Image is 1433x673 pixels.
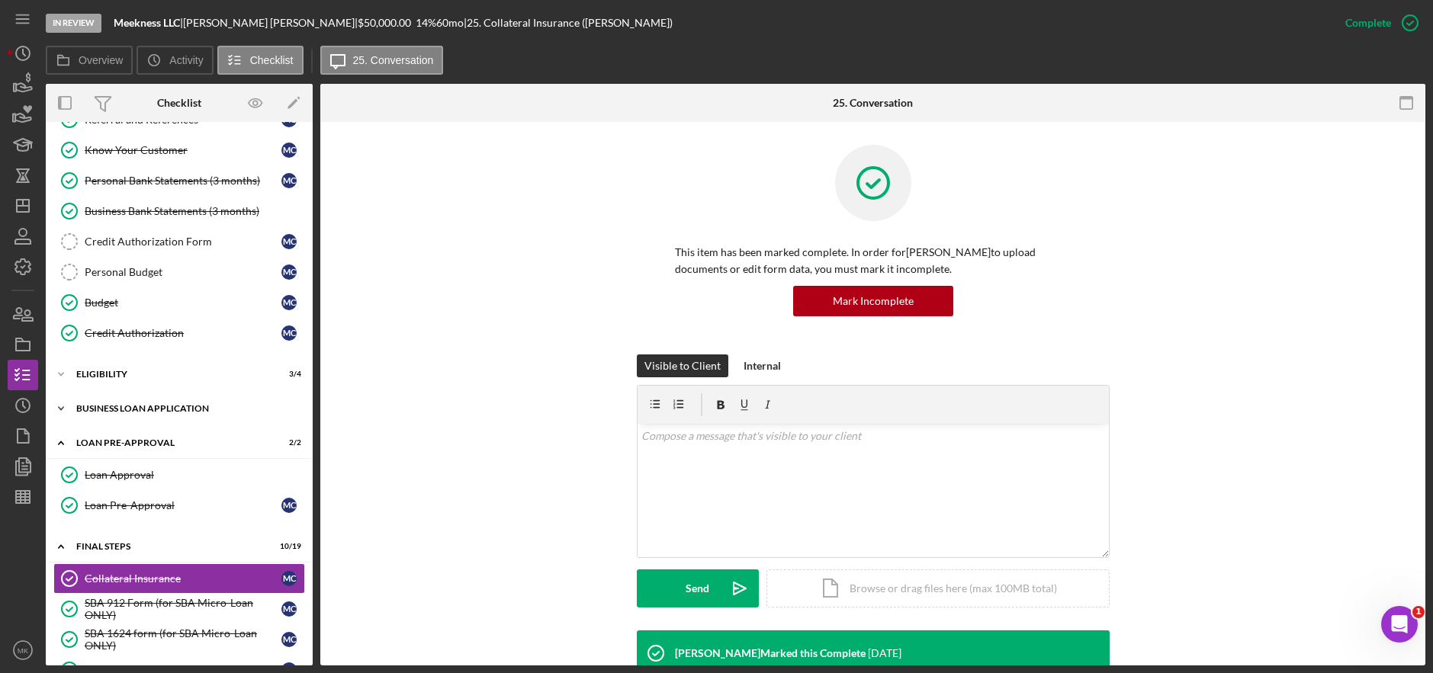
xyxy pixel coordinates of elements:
div: Internal [744,354,781,377]
div: 60 mo [436,17,464,29]
div: Loan Pre-Approval [85,499,281,511]
div: 25. Conversation [833,97,913,109]
div: Collateral Insurance [85,572,281,585]
button: Visible to Client [637,354,728,377]
button: Mark Incomplete [793,286,953,316]
a: BudgetMC [53,287,305,318]
div: Know Your Customer [85,144,281,156]
div: FINAL STEPS [76,542,263,551]
button: MK [8,635,38,665]
div: $50,000.00 [358,17,416,29]
a: Loan Pre-ApprovalMC [53,490,305,521]
div: Budget [85,296,281,309]
div: Complete [1345,8,1391,38]
div: M C [281,632,297,647]
div: M C [281,264,297,280]
div: [PERSON_NAME] [PERSON_NAME] | [183,17,358,29]
label: Activity [169,54,203,66]
button: Overview [46,46,133,75]
button: Internal [736,354,789,377]
div: 14 % [416,17,436,29]
a: Business Bank Statements (3 months) [53,196,305,226]
div: Business Bank Statements (3 months) [85,205,304,217]
div: Credit Authorization [85,327,281,339]
div: BUSINESS LOAN APPLICATION [76,404,294,413]
button: Checklist [217,46,304,75]
label: Checklist [250,54,294,66]
button: Activity [137,46,213,75]
div: | [114,17,183,29]
div: M C [281,498,297,513]
div: M C [281,325,297,341]
a: Know Your CustomerMC [53,135,305,165]
div: Checklist [157,97,201,109]
iframe: Intercom live chat [1381,606,1418,643]
button: 25. Conversation [320,46,444,75]
a: Credit Authorization FormMC [53,226,305,257]
button: Complete [1330,8,1425,38]
div: ELIGIBILITY [76,370,263,379]
div: M C [281,173,297,188]
div: Personal Budget [85,266,281,278]
time: 2025-08-08 15:49 [868,647,901,659]
div: 3 / 4 [274,370,301,379]
div: 2 / 2 [274,438,301,447]
a: Credit AuthorizationMC [53,318,305,348]
div: M C [281,143,297,158]
div: Credit Authorization Form [85,236,281,248]
div: M C [281,234,297,249]
div: LOAN PRE-APPROVAL [76,438,263,447]
div: In Review [46,14,101,33]
div: Mark Incomplete [833,286,914,316]
p: This item has been marked complete. In order for [PERSON_NAME] to upload documents or edit form d... [675,244,1072,278]
a: Loan Approval [53,460,305,490]
div: Loan Approval [85,469,304,481]
div: 10 / 19 [274,542,301,551]
a: SBA 1624 form (for SBA Micro-Loan ONLY)MC [53,624,305,655]
a: Personal BudgetMC [53,257,305,287]
div: M C [281,601,297,617]
a: Personal Bank Statements (3 months)MC [53,165,305,196]
div: [PERSON_NAME] Marked this Complete [675,647,866,659]
label: 25. Conversation [353,54,434,66]
text: MK [18,646,29,655]
div: Send [686,569,709,607]
a: SBA 912 Form (for SBA Micro-Loan ONLY)MC [53,594,305,624]
div: SBA 1624 form (for SBA Micro-Loan ONLY) [85,627,281,652]
b: Meekness LLC [114,16,180,29]
span: 1 [1412,606,1425,618]
div: M C [281,571,297,586]
label: Overview [79,54,123,66]
button: Send [637,569,759,607]
div: Visible to Client [644,354,721,377]
div: SBA 912 Form (for SBA Micro-Loan ONLY) [85,597,281,621]
a: Collateral InsuranceMC [53,563,305,594]
div: Personal Bank Statements (3 months) [85,175,281,187]
div: | 25. Collateral Insurance ([PERSON_NAME]) [464,17,673,29]
div: M C [281,295,297,310]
